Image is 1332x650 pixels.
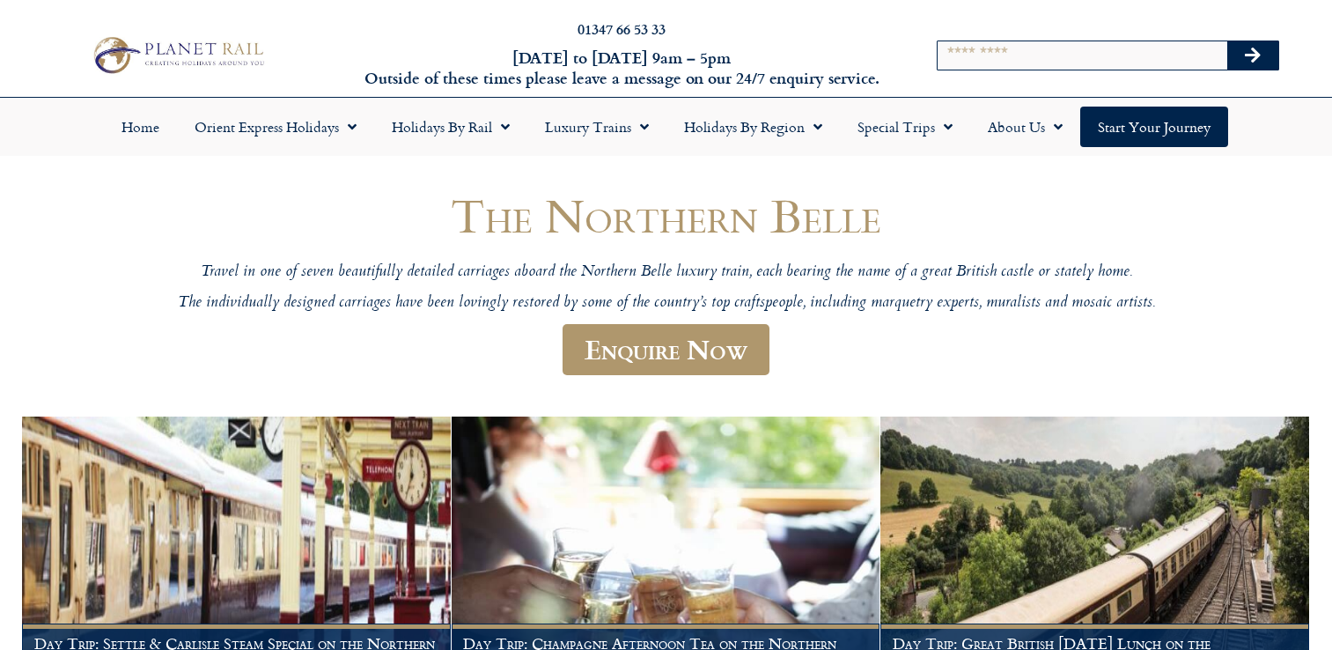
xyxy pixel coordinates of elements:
[563,324,769,376] a: Enquire Now
[177,107,374,147] a: Orient Express Holidays
[138,262,1195,283] p: Travel in one of seven beautifully detailed carriages aboard the Northern Belle luxury train, eac...
[359,48,883,89] h6: [DATE] to [DATE] 9am – 5pm Outside of these times please leave a message on our 24/7 enquiry serv...
[104,107,177,147] a: Home
[527,107,666,147] a: Luxury Trains
[138,293,1195,314] p: The individually designed carriages have been lovingly restored by some of the country’s top craf...
[9,107,1323,147] nav: Menu
[374,107,527,147] a: Holidays by Rail
[840,107,970,147] a: Special Trips
[970,107,1080,147] a: About Us
[1227,41,1278,70] button: Search
[138,189,1195,241] h1: The Northern Belle
[1080,107,1228,147] a: Start your Journey
[86,33,269,78] img: Planet Rail Train Holidays Logo
[666,107,840,147] a: Holidays by Region
[578,18,666,39] a: 01347 66 53 33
